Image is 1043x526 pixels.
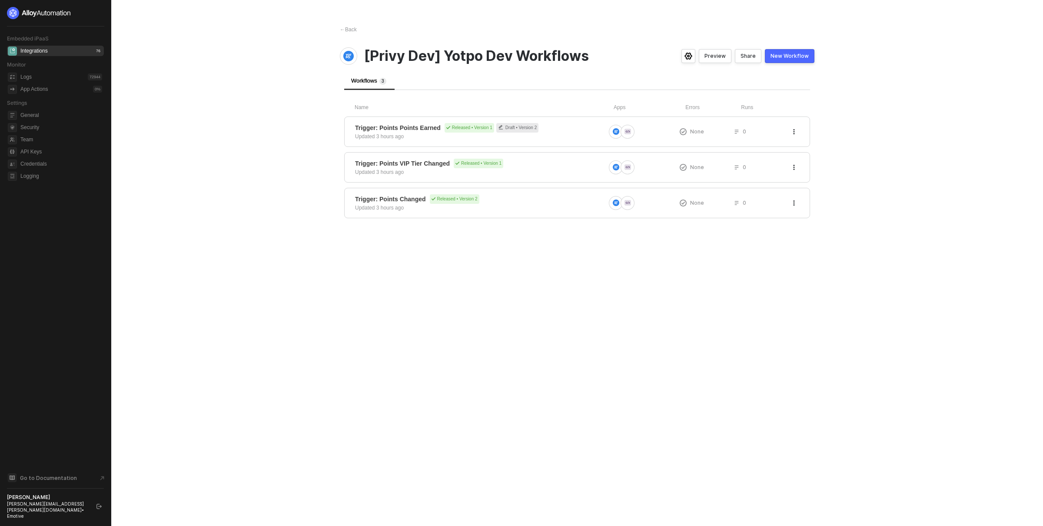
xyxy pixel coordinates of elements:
span: 3 [382,79,384,83]
div: Updated 3 hours ago [355,204,404,212]
div: Released • Version 1 [445,123,494,133]
span: icon-exclamation [680,128,687,135]
div: Share [741,53,756,60]
div: Name [355,104,614,111]
button: New Workflow [765,49,814,63]
span: api-key [8,147,17,156]
span: Trigger: Points Changed [355,195,426,203]
div: Integrations [20,47,48,55]
div: [PERSON_NAME][EMAIL_ADDRESS][PERSON_NAME][DOMAIN_NAME] • Emotive [7,501,89,519]
img: icon [613,164,619,170]
span: icon-list [734,129,739,134]
span: logging [8,172,17,181]
span: None [690,128,704,135]
span: None [690,199,704,206]
span: team [8,135,17,144]
span: Go to Documentation [20,474,77,482]
span: documentation [8,473,17,482]
span: None [690,163,704,171]
span: 0 [743,128,746,135]
span: document-arrow [98,474,106,483]
span: General [20,110,102,120]
img: icon [624,200,631,206]
a: logo [7,7,104,19]
span: Settings [7,100,27,106]
div: Updated 3 hours ago [355,133,404,140]
span: Monitor [7,61,26,68]
span: general [8,111,17,120]
div: Released • Version 1 [454,159,503,168]
a: Knowledge Base [7,473,104,483]
span: icon-settings [684,53,692,60]
div: Apps [614,104,685,111]
span: icon-logs [8,73,17,82]
span: credentials [8,160,17,169]
div: Updated 3 hours ago [355,168,404,176]
span: 0 [743,163,746,171]
button: Preview [699,49,731,63]
div: Draft • Version 2 [496,123,538,133]
div: 76 [94,47,102,54]
div: Preview [704,53,726,60]
span: Trigger: Points VIP Tier Changed [355,159,450,168]
span: integrations [8,47,17,56]
div: App Actions [20,86,48,93]
div: 72944 [88,73,102,80]
span: icon-list [734,200,739,206]
span: logout [96,504,102,509]
img: integration-icon [343,51,354,61]
span: API Keys [20,146,102,157]
img: icon [624,128,631,135]
div: Released • Version 2 [430,194,479,204]
img: icon [613,200,619,206]
span: icon-app-actions [8,85,17,94]
div: Errors [685,104,741,111]
button: Share [735,49,761,63]
div: Runs [741,104,800,111]
span: icon-exclamation [680,164,687,171]
span: icon-exclamation [680,200,687,206]
span: security [8,123,17,132]
img: icon [613,128,619,135]
span: Trigger: Points Points Earned [355,123,441,132]
span: icon-list [734,165,739,170]
span: 0 [743,199,746,206]
span: Logging [20,171,102,181]
span: Team [20,134,102,145]
span: ← [340,27,345,33]
div: [PERSON_NAME] [7,494,89,501]
img: icon [624,164,631,170]
span: Credentials [20,159,102,169]
span: Embedded iPaaS [7,35,49,42]
div: 0 % [93,86,102,93]
span: Workflows [351,77,386,84]
div: Back [340,26,357,33]
div: New Workflow [771,53,809,60]
div: Logs [20,73,32,81]
span: Security [20,122,102,133]
img: logo [7,7,71,19]
span: [Privy Dev] Yotpo Dev Workflows [364,48,589,64]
